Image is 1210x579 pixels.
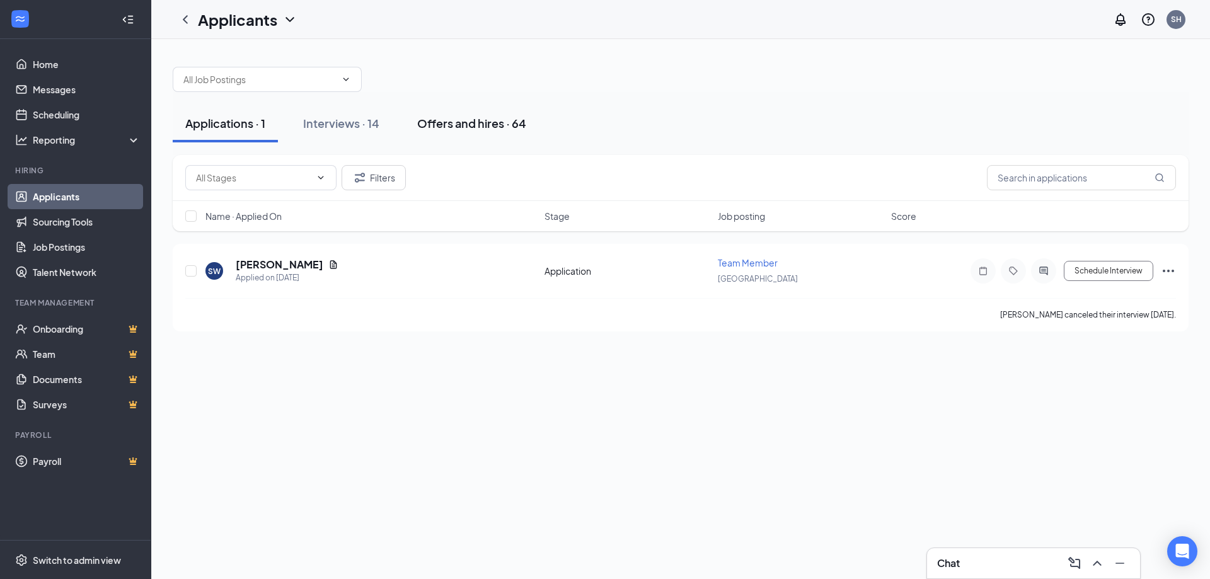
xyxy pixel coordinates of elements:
[1171,14,1182,25] div: SH
[328,260,338,270] svg: Document
[342,165,406,190] button: Filter Filters
[236,272,338,284] div: Applied on [DATE]
[183,72,336,86] input: All Job Postings
[303,115,379,131] div: Interviews · 14
[417,115,526,131] div: Offers and hires · 64
[198,9,277,30] h1: Applicants
[208,266,221,277] div: SW
[15,165,138,176] div: Hiring
[718,274,798,284] span: [GEOGRAPHIC_DATA]
[1110,553,1130,573] button: Minimize
[33,209,141,234] a: Sourcing Tools
[15,134,28,146] svg: Analysis
[196,171,311,185] input: All Stages
[178,12,193,27] svg: ChevronLeft
[937,556,960,570] h3: Chat
[1161,263,1176,278] svg: Ellipses
[976,266,991,276] svg: Note
[1113,12,1128,27] svg: Notifications
[341,74,351,84] svg: ChevronDown
[33,102,141,127] a: Scheduling
[1141,12,1156,27] svg: QuestionInfo
[891,210,916,222] span: Score
[1112,556,1127,571] svg: Minimize
[33,316,141,341] a: OnboardingCrown
[718,257,778,268] span: Team Member
[33,234,141,260] a: Job Postings
[1087,553,1107,573] button: ChevronUp
[33,77,141,102] a: Messages
[33,341,141,367] a: TeamCrown
[15,554,28,566] svg: Settings
[1064,553,1085,573] button: ComposeMessage
[122,13,134,26] svg: Collapse
[1036,266,1051,276] svg: ActiveChat
[1167,536,1197,566] div: Open Intercom Messenger
[33,367,141,392] a: DocumentsCrown
[544,265,710,277] div: Application
[1064,261,1153,281] button: Schedule Interview
[33,554,121,566] div: Switch to admin view
[15,297,138,308] div: Team Management
[33,260,141,285] a: Talent Network
[718,210,765,222] span: Job posting
[1090,556,1105,571] svg: ChevronUp
[15,430,138,440] div: Payroll
[282,12,297,27] svg: ChevronDown
[1067,556,1082,571] svg: ComposeMessage
[987,165,1176,190] input: Search in applications
[33,184,141,209] a: Applicants
[1006,266,1021,276] svg: Tag
[33,449,141,474] a: PayrollCrown
[544,210,570,222] span: Stage
[185,115,265,131] div: Applications · 1
[236,258,323,272] h5: [PERSON_NAME]
[352,170,367,185] svg: Filter
[14,13,26,25] svg: WorkstreamLogo
[33,134,141,146] div: Reporting
[1000,309,1176,321] div: [PERSON_NAME] canceled their interview [DATE].
[205,210,282,222] span: Name · Applied On
[33,392,141,417] a: SurveysCrown
[33,52,141,77] a: Home
[316,173,326,183] svg: ChevronDown
[1155,173,1165,183] svg: MagnifyingGlass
